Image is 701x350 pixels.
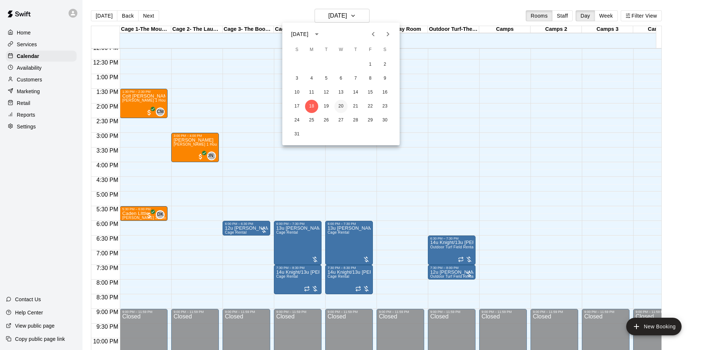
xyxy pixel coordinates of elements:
button: 14 [349,86,362,99]
button: 3 [290,72,304,85]
button: 25 [305,114,318,127]
button: 22 [364,100,377,113]
button: 8 [364,72,377,85]
button: Previous month [366,27,381,41]
button: 15 [364,86,377,99]
span: Wednesday [334,43,348,57]
button: 4 [305,72,318,85]
button: 1 [364,58,377,71]
button: 31 [290,128,304,141]
span: Thursday [349,43,362,57]
button: 2 [378,58,392,71]
div: [DATE] [291,30,308,38]
button: 18 [305,100,318,113]
button: 7 [349,72,362,85]
span: Tuesday [320,43,333,57]
button: calendar view is open, switch to year view [311,28,323,40]
button: 10 [290,86,304,99]
button: 17 [290,100,304,113]
button: 6 [334,72,348,85]
button: 13 [334,86,348,99]
span: Saturday [378,43,392,57]
button: 30 [378,114,392,127]
button: 12 [320,86,333,99]
button: 5 [320,72,333,85]
button: 20 [334,100,348,113]
button: 21 [349,100,362,113]
button: 11 [305,86,318,99]
button: 19 [320,100,333,113]
button: 23 [378,100,392,113]
button: 24 [290,114,304,127]
button: 27 [334,114,348,127]
span: Monday [305,43,318,57]
button: 16 [378,86,392,99]
button: 29 [364,114,377,127]
span: Sunday [290,43,304,57]
button: Next month [381,27,395,41]
button: 28 [349,114,362,127]
span: Friday [364,43,377,57]
button: 9 [378,72,392,85]
button: 26 [320,114,333,127]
